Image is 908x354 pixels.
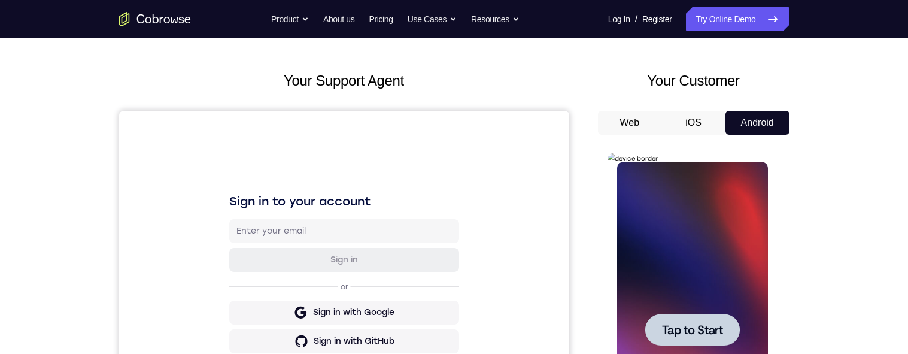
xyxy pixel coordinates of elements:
p: or [219,171,232,181]
h2: Your Support Agent [119,70,569,92]
button: Android [725,111,789,135]
button: Tap to Start [37,161,132,192]
button: Sign in with Intercom [110,247,340,271]
button: iOS [661,111,725,135]
button: Sign in with Zendesk [110,276,340,300]
a: Pricing [369,7,393,31]
span: Tap to Start [54,171,115,183]
span: / [635,12,637,26]
div: Sign in with Zendesk [191,282,279,294]
button: Web [598,111,662,135]
h2: Your Customer [598,70,789,92]
div: Sign in with GitHub [195,225,275,237]
a: About us [323,7,354,31]
a: Log In [608,7,630,31]
div: Sign in with Google [194,196,275,208]
button: Product [271,7,309,31]
a: Go to the home page [119,12,191,26]
a: Register [642,7,672,31]
a: Create a new account [202,310,287,319]
button: Sign in with GitHub [110,219,340,243]
button: Sign in with Google [110,190,340,214]
button: Use Cases [408,7,457,31]
a: Try Online Demo [686,7,789,31]
button: Resources [471,7,520,31]
p: Don't have an account? [110,310,340,319]
div: Sign in with Intercom [190,253,280,265]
